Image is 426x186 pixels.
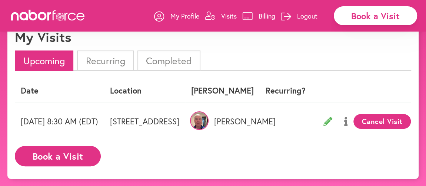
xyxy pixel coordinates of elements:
li: Recurring [77,50,133,71]
a: Visits [205,5,237,27]
a: Book a Visit [15,151,101,159]
p: Logout [297,12,317,20]
button: Book a Visit [15,146,101,166]
li: Upcoming [15,50,73,71]
th: Recurring? [260,80,312,102]
li: Completed [137,50,200,71]
td: [STREET_ADDRESS] [104,102,185,140]
p: [PERSON_NAME] [191,117,254,126]
img: yyJRZaHXQqGgP7mr1I4j [190,111,209,130]
p: Visits [221,12,237,20]
a: Logout [281,5,317,27]
p: My Profile [170,12,199,20]
td: [DATE] 8:30 AM (EDT) [15,102,104,140]
a: My Profile [154,5,199,27]
button: Cancel Visit [353,114,411,129]
th: Date [15,80,104,102]
p: Billing [259,12,275,20]
a: Billing [242,5,275,27]
th: [PERSON_NAME] [185,80,260,102]
div: Book a Visit [334,6,417,25]
th: Location [104,80,185,102]
h1: My Visits [15,29,71,45]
